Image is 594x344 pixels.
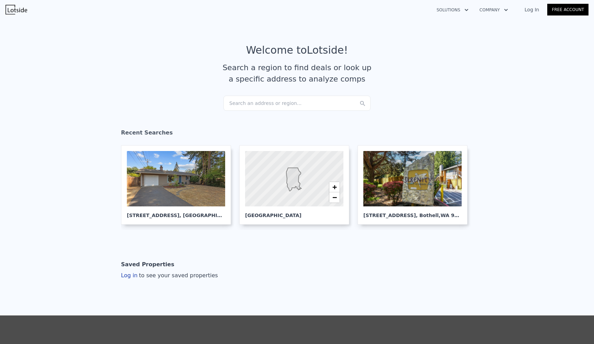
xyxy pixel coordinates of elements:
[357,145,473,225] a: [STREET_ADDRESS], Bothell,WA 98011
[516,6,547,13] a: Log In
[121,258,174,271] div: Saved Properties
[363,206,462,219] div: [STREET_ADDRESS] , Bothell
[332,183,337,191] span: +
[121,123,473,145] div: Recent Searches
[220,62,374,85] div: Search a region to find deals or look up a specific address to analyze comps
[547,4,588,15] a: Free Account
[329,192,340,203] a: Zoom out
[332,193,337,202] span: −
[239,145,355,225] a: [GEOGRAPHIC_DATA]
[474,4,514,16] button: Company
[121,145,236,225] a: [STREET_ADDRESS], [GEOGRAPHIC_DATA]
[127,206,225,219] div: [STREET_ADDRESS] , [GEOGRAPHIC_DATA]
[121,271,218,280] div: Log in
[439,213,468,218] span: , WA 98011
[137,272,218,279] span: to see your saved properties
[246,44,348,56] div: Welcome to Lotside !
[431,4,474,16] button: Solutions
[245,206,343,219] div: [GEOGRAPHIC_DATA]
[223,96,371,111] div: Search an address or region...
[329,182,340,192] a: Zoom in
[5,5,27,14] img: Lotside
